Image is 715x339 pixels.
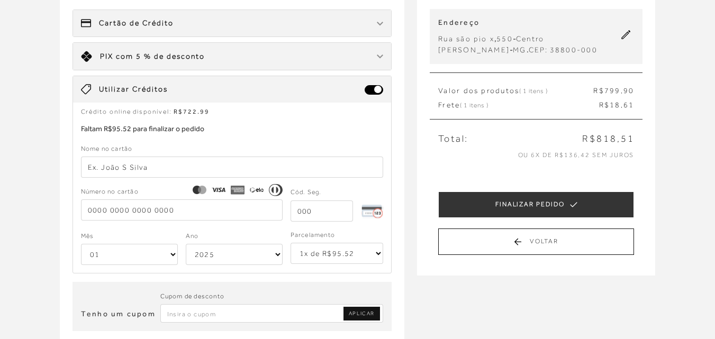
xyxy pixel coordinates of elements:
button: Voltar [438,228,634,255]
p: Endereço [438,17,598,28]
span: Centro [516,34,544,43]
input: Inserir Código da Promoção [160,304,384,323]
span: 38800-000 [550,45,598,54]
span: R$ [599,100,610,109]
img: chevron [377,22,383,26]
span: ou 6x de R$136,42 sem juros [518,151,635,159]
span: Valor dos produtos [438,86,548,96]
span: PIX [100,52,113,60]
span: Número no cartão [81,187,139,197]
span: R$818,51 [582,132,634,145]
a: Aplicar Código [343,307,380,320]
span: 18 [610,100,620,109]
div: - . [438,44,598,56]
span: ,61 [621,100,635,109]
span: R$ [593,86,604,95]
span: Total: [438,132,468,145]
span: ,90 [621,86,635,95]
span: MG [513,45,526,54]
span: CEP: [529,45,548,54]
label: Cupom de desconto [160,291,224,301]
span: ( 1 itens ) [519,87,548,95]
img: chevron [377,54,383,59]
label: Parcelamento [291,230,335,240]
label: Cód. Seg. [291,187,322,197]
label: Ano [186,231,199,241]
button: FINALIZAR PEDIDO [438,191,634,218]
span: 799 [604,86,621,95]
div: , - [438,33,598,44]
p: Faltam R$95.52 para finalizar o pedido [81,123,384,134]
span: com 5 % de desconto [116,52,205,60]
span: 550 [496,34,513,43]
span: ( 1 itens ) [460,102,488,109]
span: Utilizar Créditos [99,84,168,95]
span: Frete [438,100,488,111]
input: 000 [291,200,354,222]
span: Rua são pio x [438,34,494,43]
span: Crédito online disponível: [81,108,172,115]
input: Ex. João S Silva [81,157,384,178]
span: Cartão de Crédito [99,18,174,29]
span: APLICAR [349,310,375,317]
label: Mês [81,231,94,241]
label: Nome no cartão [81,144,133,154]
input: 0000 0000 0000 0000 [81,199,283,221]
h3: Tenho um cupom [81,309,156,319]
span: [PERSON_NAME] [438,45,510,54]
span: R$722.99 [174,108,209,115]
